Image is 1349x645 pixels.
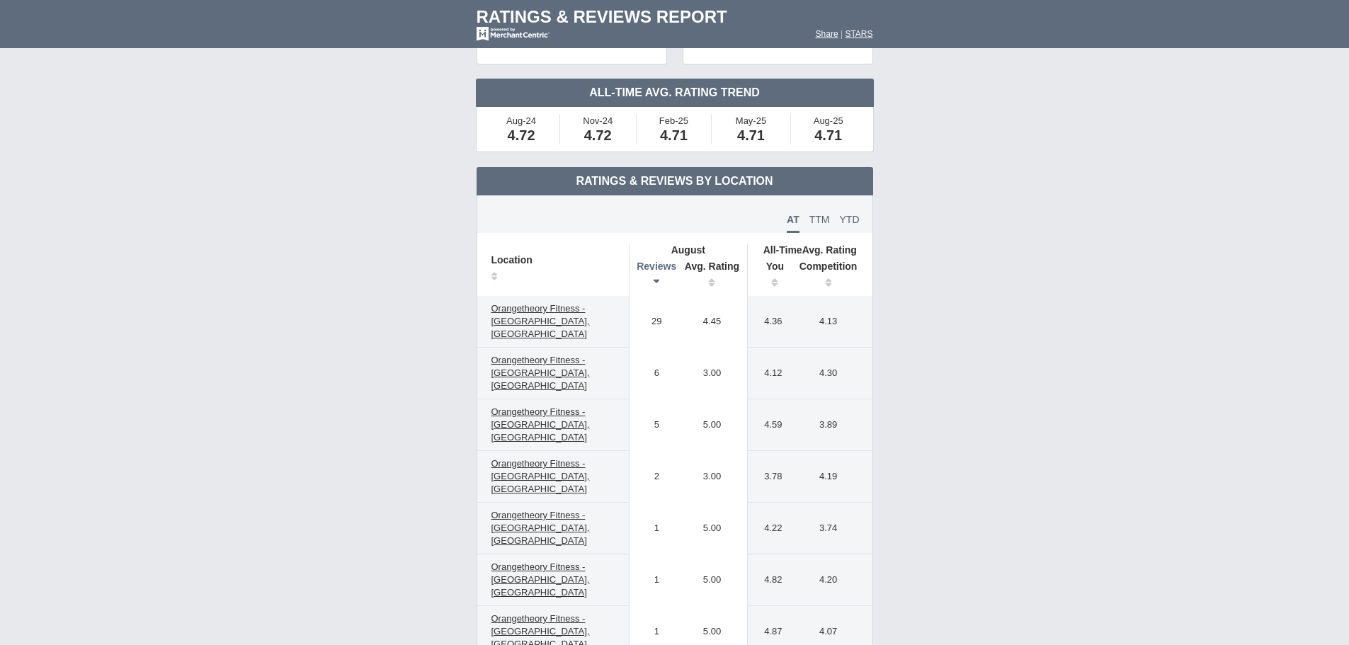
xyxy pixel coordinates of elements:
[637,114,712,144] td: Feb-25
[677,348,748,399] td: 3.00
[484,455,622,498] a: Orangetheory Fitness - [GEOGRAPHIC_DATA], [GEOGRAPHIC_DATA]
[841,29,843,39] span: |
[814,127,842,143] span: 4.71
[677,554,748,606] td: 5.00
[748,256,792,296] th: You: activate to sort column ascending
[792,399,872,451] td: 3.89
[484,352,622,394] a: Orangetheory Fitness - [GEOGRAPHIC_DATA], [GEOGRAPHIC_DATA]
[491,355,590,391] span: Orangetheory Fitness - [GEOGRAPHIC_DATA], [GEOGRAPHIC_DATA]
[629,399,677,451] td: 5
[792,554,872,606] td: 4.20
[629,256,677,296] th: Reviews: activate to sort column ascending
[748,244,872,256] th: Avg. Rating
[748,348,792,399] td: 4.12
[629,451,677,503] td: 2
[477,244,630,296] th: Location: activate to sort column ascending
[476,79,874,107] td: All-Time Avg. Rating Trend
[491,510,590,546] span: Orangetheory Fitness - [GEOGRAPHIC_DATA], [GEOGRAPHIC_DATA]
[791,114,866,144] td: Aug-25
[792,296,872,348] td: 4.13
[792,503,872,554] td: 3.74
[484,404,622,446] a: Orangetheory Fitness - [GEOGRAPHIC_DATA], [GEOGRAPHIC_DATA]
[584,127,612,143] span: 4.72
[491,406,590,443] span: Orangetheory Fitness - [GEOGRAPHIC_DATA], [GEOGRAPHIC_DATA]
[560,114,637,144] td: Nov-24
[787,214,799,233] span: AT
[629,503,677,554] td: 1
[748,503,792,554] td: 4.22
[484,559,622,601] a: Orangetheory Fitness - [GEOGRAPHIC_DATA], [GEOGRAPHIC_DATA]
[484,114,560,144] td: Aug-24
[484,507,622,549] a: Orangetheory Fitness - [GEOGRAPHIC_DATA], [GEOGRAPHIC_DATA]
[748,296,792,348] td: 4.36
[737,127,765,143] span: 4.71
[629,296,677,348] td: 29
[484,300,622,343] a: Orangetheory Fitness - [GEOGRAPHIC_DATA], [GEOGRAPHIC_DATA]
[748,451,792,503] td: 3.78
[748,554,792,606] td: 4.82
[763,244,802,256] span: All-Time
[792,348,872,399] td: 4.30
[809,214,830,225] span: TTM
[491,303,590,339] span: Orangetheory Fitness - [GEOGRAPHIC_DATA], [GEOGRAPHIC_DATA]
[491,458,590,494] span: Orangetheory Fitness - [GEOGRAPHIC_DATA], [GEOGRAPHIC_DATA]
[677,503,748,554] td: 5.00
[712,114,791,144] td: May-25
[477,167,873,195] td: Ratings & Reviews by Location
[748,399,792,451] td: 4.59
[508,127,535,143] span: 4.72
[477,27,550,41] img: mc-powered-by-logo-white-103.png
[677,451,748,503] td: 3.00
[845,29,872,39] a: STARS
[840,214,860,225] span: YTD
[629,348,677,399] td: 6
[677,256,748,296] th: Avg. Rating: activate to sort column ascending
[677,296,748,348] td: 4.45
[629,244,747,256] th: August
[629,554,677,606] td: 1
[816,29,838,39] a: Share
[660,127,688,143] span: 4.71
[677,399,748,451] td: 5.00
[792,451,872,503] td: 4.19
[792,256,872,296] th: Competition: activate to sort column ascending
[491,561,590,598] span: Orangetheory Fitness - [GEOGRAPHIC_DATA], [GEOGRAPHIC_DATA]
